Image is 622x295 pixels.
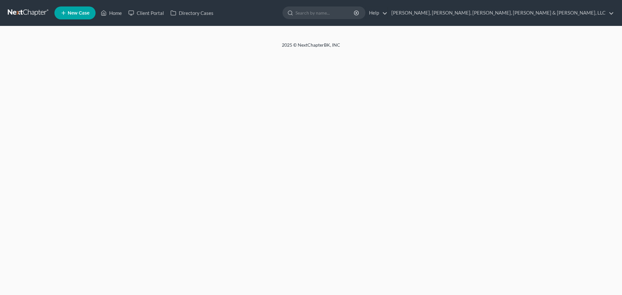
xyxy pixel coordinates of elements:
[98,7,125,19] a: Home
[167,7,217,19] a: Directory Cases
[125,7,167,19] a: Client Portal
[68,11,89,16] span: New Case
[366,7,387,19] a: Help
[388,7,614,19] a: [PERSON_NAME], [PERSON_NAME], [PERSON_NAME], [PERSON_NAME] & [PERSON_NAME], LLC
[295,7,355,19] input: Search by name...
[126,42,496,53] div: 2025 © NextChapterBK, INC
